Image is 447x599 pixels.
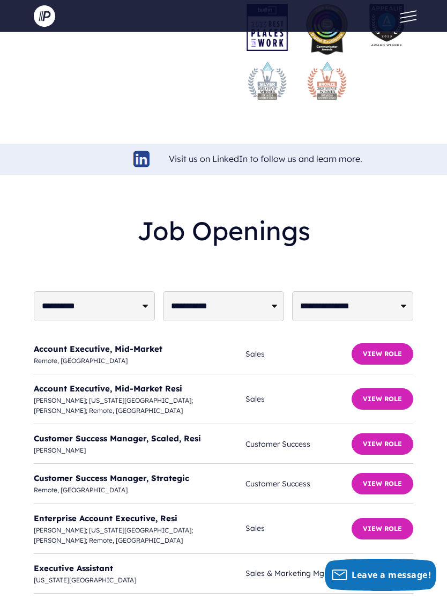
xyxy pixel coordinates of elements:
[169,153,362,164] a: Visit us on LinkedIn to follow us and learn more.
[352,518,413,539] button: View Role
[34,513,177,523] a: Enterprise Account Executive, Resi
[245,348,352,360] span: Sales
[352,473,413,494] button: View Role
[132,149,152,169] img: linkedin-logo
[245,478,352,490] span: Customer Success
[34,433,201,443] a: Customer Success Manager, Scaled, Resi
[352,433,413,455] button: View Role
[352,569,431,581] span: Leave a message!
[34,525,245,545] span: [PERSON_NAME]; [US_STATE][GEOGRAPHIC_DATA]; [PERSON_NAME]; Remote, [GEOGRAPHIC_DATA]
[34,563,113,573] a: Executive Assistant
[246,60,288,102] img: stevie-silver
[306,60,348,102] img: stevie-bronze
[34,356,245,366] span: Remote, [GEOGRAPHIC_DATA]
[245,522,352,534] span: Sales
[34,445,245,455] span: [PERSON_NAME]
[34,207,413,255] h2: Job Openings
[352,343,413,365] button: View Role
[245,438,352,450] span: Customer Success
[34,575,245,585] span: [US_STATE][GEOGRAPHIC_DATA]
[352,388,413,410] button: View Role
[325,559,436,591] button: Leave a message!
[34,485,245,495] span: Remote, [GEOGRAPHIC_DATA]
[245,393,352,405] span: Sales
[34,473,189,483] a: Customer Success Manager, Strategic
[34,395,245,416] span: [PERSON_NAME]; [US_STATE][GEOGRAPHIC_DATA]; [PERSON_NAME]; Remote, [GEOGRAPHIC_DATA]
[245,567,352,579] span: Sales & Marketing Mgmt
[34,383,182,394] a: Account Executive, Mid-Market Resi
[34,344,162,354] a: Account Executive, Mid-Market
